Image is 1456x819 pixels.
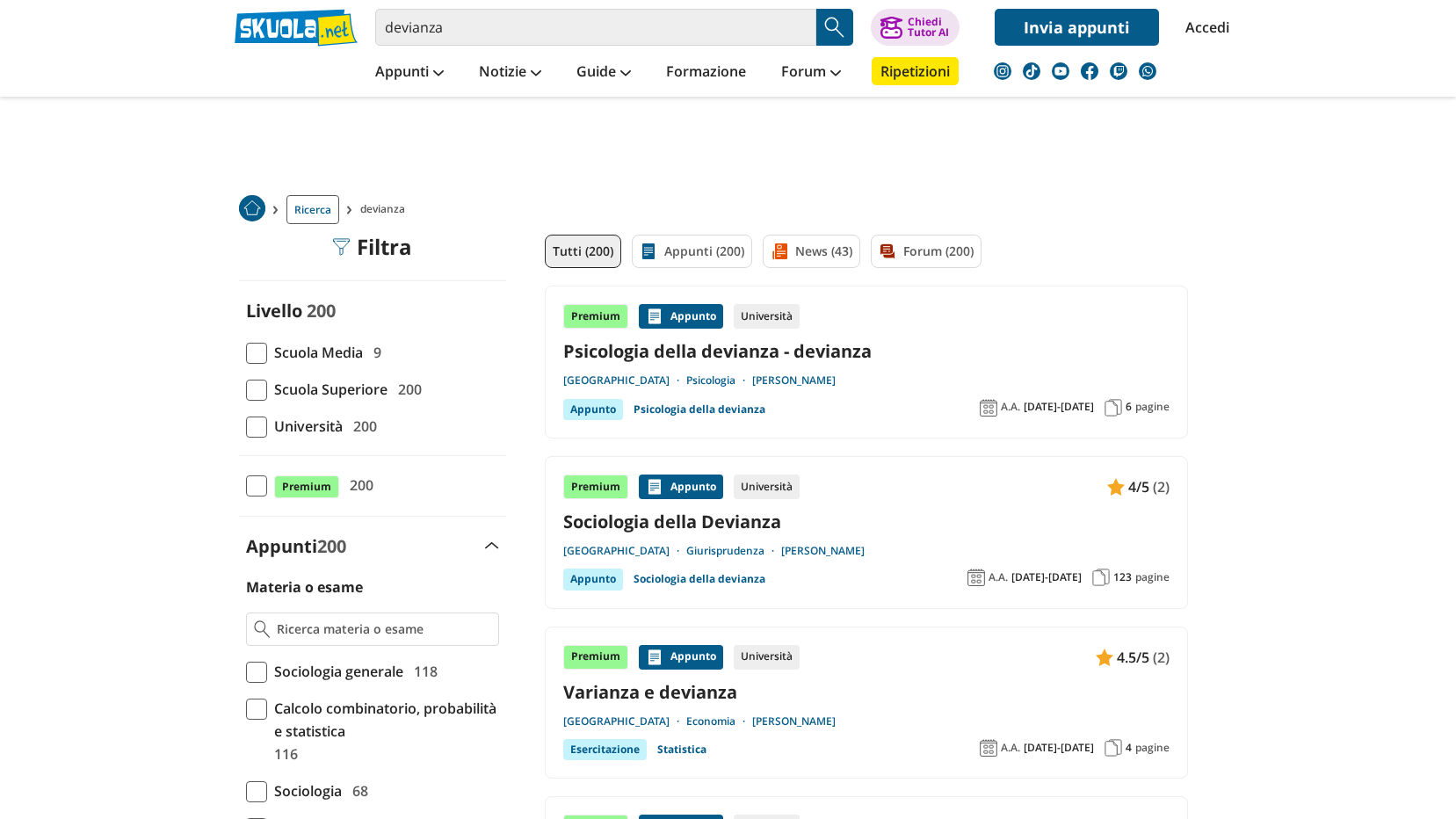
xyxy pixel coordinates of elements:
a: Tutti (200) [545,235,621,268]
span: (2) [1153,475,1170,498]
a: Giurisprudenza [686,544,781,558]
img: Anno accademico [980,399,997,417]
img: Pagine [1092,569,1110,586]
span: 200 [343,474,373,496]
a: [GEOGRAPHIC_DATA] [563,373,686,388]
span: 200 [307,299,336,323]
a: Psicologia [686,373,752,388]
a: Psicologia della devianza [634,399,765,420]
span: Scuola Media [267,341,363,364]
img: Appunti contenuto [1107,478,1125,496]
img: Forum filtro contenuto [879,243,896,260]
button: Search Button [816,9,853,46]
img: Pagine [1105,399,1122,417]
img: Appunti contenuto [1096,649,1113,666]
span: Premium [274,475,339,498]
span: 9 [366,341,381,364]
span: 118 [407,660,438,683]
a: Appunti [371,57,448,89]
label: Materia o esame [246,577,363,597]
span: 116 [267,743,298,765]
div: Università [734,645,800,670]
a: Appunti (200) [632,235,752,268]
a: Varianza e devianza [563,680,1170,704]
span: [DATE]-[DATE] [1024,400,1094,414]
div: Premium [563,304,628,329]
span: A.A. [1001,741,1020,755]
a: Ricerca [286,195,339,224]
span: 4.5/5 [1117,646,1149,669]
span: Scuola Superiore [267,378,388,401]
a: Psicologia della devianza - devianza [563,339,1170,363]
a: Formazione [662,57,750,89]
img: Ricerca materia o esame [254,620,271,638]
a: News (43) [763,235,860,268]
img: Anno accademico [980,739,997,757]
span: 200 [346,415,377,438]
div: Filtra [332,235,412,259]
a: Statistica [657,739,706,760]
span: pagine [1135,400,1170,414]
img: News filtro contenuto [771,243,788,260]
img: instagram [994,62,1011,80]
img: Appunti contenuto [646,478,663,496]
span: Università [267,415,343,438]
a: [GEOGRAPHIC_DATA] [563,544,686,558]
span: 4 [1126,741,1132,755]
img: WhatsApp [1139,62,1156,80]
a: Sociologia della Devianza [563,510,1170,533]
span: A.A. [1001,400,1020,414]
span: pagine [1135,741,1170,755]
a: Forum [777,57,845,89]
a: Forum (200) [871,235,982,268]
a: Invia appunti [995,9,1159,46]
span: A.A. [989,570,1008,584]
span: devianza [360,195,412,224]
img: Home [239,195,265,221]
a: [GEOGRAPHIC_DATA] [563,714,686,728]
img: Pagine [1105,739,1122,757]
span: 200 [391,378,422,401]
div: Appunto [563,569,623,590]
div: Università [734,475,800,499]
img: Appunti contenuto [646,308,663,325]
span: pagine [1135,570,1170,584]
span: 68 [345,779,368,802]
div: Appunto [639,304,723,329]
a: Guide [572,57,635,89]
a: Sociologia della devianza [634,569,765,590]
input: Ricerca materia o esame [277,620,490,638]
span: Calcolo combinatorio, probabilità e statistica [267,697,499,743]
span: 123 [1113,570,1132,584]
img: tiktok [1023,62,1040,80]
a: [PERSON_NAME] [752,714,836,728]
a: [PERSON_NAME] [752,373,836,388]
a: Economia [686,714,752,728]
div: Università [734,304,800,329]
img: Apri e chiudi sezione [485,542,499,549]
img: Anno accademico [967,569,985,586]
img: Appunti filtro contenuto [640,243,657,260]
img: facebook [1081,62,1098,80]
img: twitch [1110,62,1127,80]
div: Appunto [563,399,623,420]
button: ChiediTutor AI [871,9,960,46]
span: Sociologia generale [267,660,403,683]
div: Esercitazione [563,739,647,760]
img: Appunti contenuto [646,649,663,666]
span: [DATE]-[DATE] [1011,570,1082,584]
a: Notizie [474,57,546,89]
div: Premium [563,475,628,499]
span: [DATE]-[DATE] [1024,741,1094,755]
a: Home [239,195,265,224]
label: Appunti [246,534,346,558]
label: Livello [246,299,302,323]
img: Filtra filtri mobile [332,238,350,256]
a: Ripetizioni [872,57,959,85]
span: 6 [1126,400,1132,414]
img: youtube [1052,62,1069,80]
div: Premium [563,645,628,670]
span: (2) [1153,646,1170,669]
div: Appunto [639,645,723,670]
